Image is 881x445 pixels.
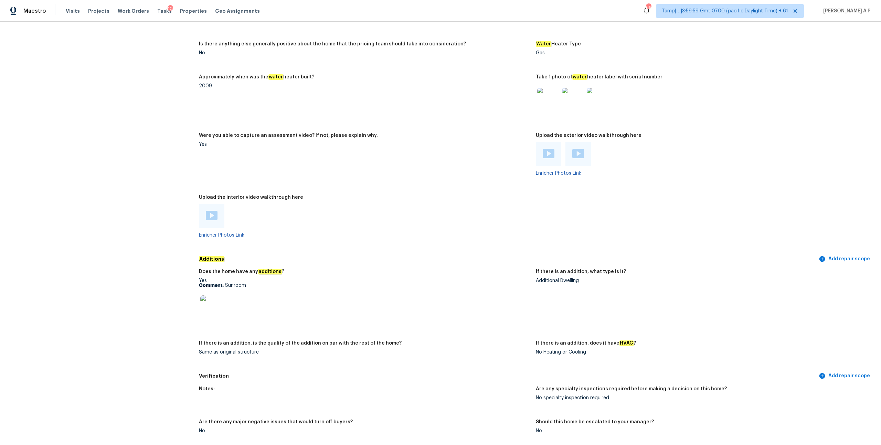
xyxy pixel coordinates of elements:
[199,256,224,262] em: Additions
[572,74,587,80] em: water
[536,420,654,424] h5: Should this home be escalated to your manager?
[168,5,173,12] div: 10
[536,51,867,55] div: Gas
[206,211,217,221] a: Play Video
[199,372,817,380] h5: Verification
[199,142,530,147] div: Yes
[118,8,149,14] span: Work Orders
[543,149,554,159] a: Play Video
[536,42,581,46] h5: Heater Type
[23,8,46,14] span: Maestro
[199,75,314,79] h5: Approximately when was the heater built?
[536,278,867,283] div: Additional Dwelling
[536,395,867,400] div: No specialty inspection required
[206,211,217,220] img: Play Video
[572,149,584,158] img: Play Video
[619,340,634,346] em: HVAC
[536,75,662,79] h5: Take 1 photo of heater label with serial number
[199,278,530,322] div: Yes
[536,428,867,433] div: No
[258,269,282,274] em: additions
[820,255,870,263] span: Add repair scope
[66,8,80,14] span: Visits
[157,9,172,13] span: Tasks
[199,350,530,355] div: Same as original structure
[536,269,626,274] h5: If there is an addition, what type is it?
[199,420,353,424] h5: Are there any major negative issues that would turn off buyers?
[199,133,378,138] h5: Were you able to capture an assessment video? If not, please explain why.
[820,8,871,14] span: [PERSON_NAME] A P
[199,283,530,288] p: Sunroom
[536,341,636,346] h5: If there is an addition, does it have ?
[820,372,870,380] span: Add repair scope
[88,8,109,14] span: Projects
[199,428,530,433] div: No
[180,8,207,14] span: Properties
[536,133,641,138] h5: Upload the exterior video walkthrough here
[199,341,402,346] h5: If there is an addition, is the quality of the addition on par with the rest of the home?
[199,84,530,88] div: 2009
[199,387,215,391] h5: Notes:
[817,253,873,265] button: Add repair scope
[536,350,867,355] div: No Heating or Cooling
[646,4,651,11] div: 666
[199,233,244,238] a: Enricher Photos Link
[817,370,873,382] button: Add repair scope
[215,8,260,14] span: Geo Assignments
[536,41,551,47] em: Water
[199,51,530,55] div: No
[199,283,224,288] b: Comment:
[536,171,581,176] a: Enricher Photos Link
[662,8,788,14] span: Tamp[…]3:59:59 Gmt 0700 (pacific Daylight Time) + 61
[572,149,584,159] a: Play Video
[199,195,303,200] h5: Upload the interior video walkthrough here
[199,42,466,46] h5: Is there anything else generally positive about the home that the pricing team should take into c...
[536,387,727,391] h5: Are any specialty inspections required before making a decision on this home?
[543,149,554,158] img: Play Video
[199,269,284,274] h5: Does the home have any ?
[268,74,283,80] em: water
